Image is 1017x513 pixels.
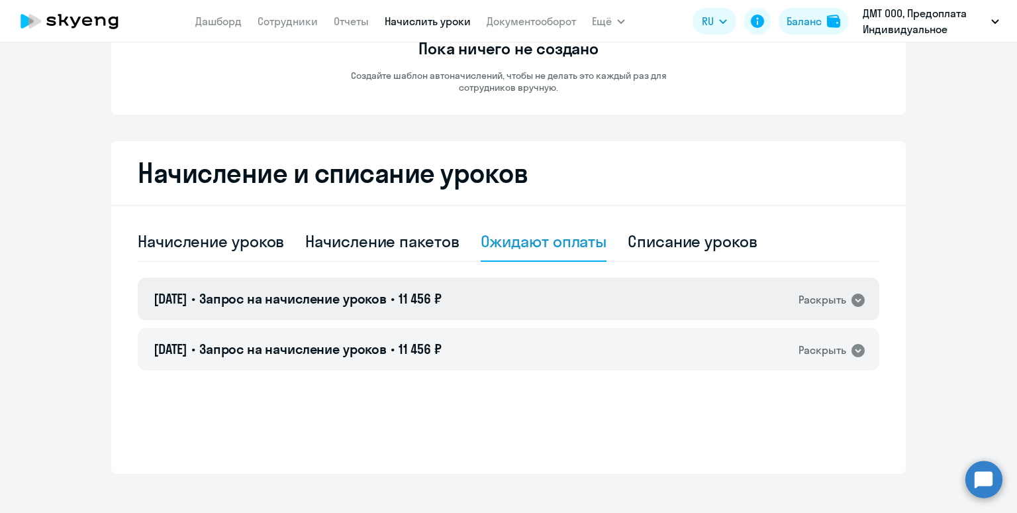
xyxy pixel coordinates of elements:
[385,15,471,28] a: Начислить уроки
[399,290,442,307] span: 11 456 ₽
[592,8,625,34] button: Ещё
[391,341,395,357] span: •
[191,341,195,357] span: •
[787,13,822,29] div: Баланс
[399,341,442,357] span: 11 456 ₽
[191,290,195,307] span: •
[799,292,846,308] div: Раскрыть
[799,342,846,359] div: Раскрыть
[391,290,395,307] span: •
[154,290,187,307] span: [DATE]
[138,157,879,189] h2: Начисление и списание уроков
[199,341,387,357] span: Запрос на начисление уроков
[323,70,694,93] p: Создайте шаблон автоначислений, чтобы не делать это каждый раз для сотрудников вручную.
[195,15,242,28] a: Дашборд
[481,231,607,252] div: Ожидают оплаты
[702,13,714,29] span: RU
[418,38,599,59] h3: Пока ничего не создано
[856,5,1006,37] button: ДМТ ООО, Предоплата Индивидуальное обучение
[305,231,459,252] div: Начисление пакетов
[827,15,840,28] img: balance
[487,15,576,28] a: Документооборот
[258,15,318,28] a: Сотрудники
[779,8,848,34] button: Балансbalance
[693,8,736,34] button: RU
[154,341,187,357] span: [DATE]
[199,290,387,307] span: Запрос на начисление уроков
[138,231,284,252] div: Начисление уроков
[334,15,369,28] a: Отчеты
[863,5,986,37] p: ДМТ ООО, Предоплата Индивидуальное обучение
[592,13,612,29] span: Ещё
[628,231,757,252] div: Списание уроков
